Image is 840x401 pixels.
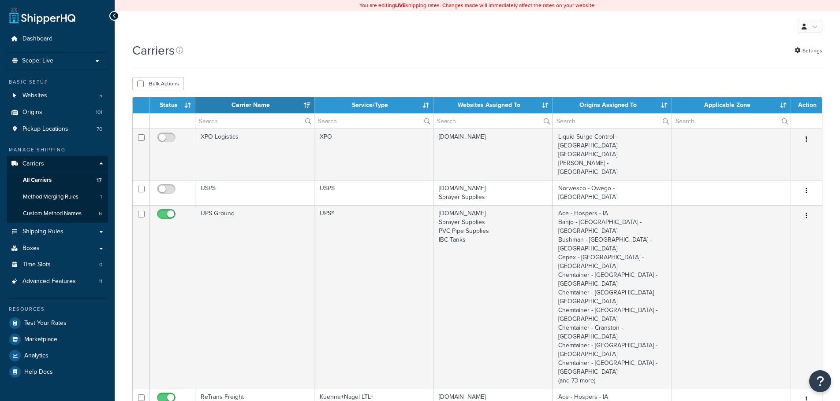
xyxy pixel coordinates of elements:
[7,156,108,172] a: Carriers
[7,31,108,47] a: Dashboard
[195,205,314,389] td: UPS Ground
[7,206,108,222] a: Custom Method Names 6
[395,1,406,9] b: LIVE
[99,210,102,217] span: 6
[195,129,314,180] td: XPO Logistics
[99,278,102,285] span: 11
[672,97,791,113] th: Applicable Zone: activate to sort column ascending
[99,261,102,269] span: 0
[150,97,195,113] th: Status: activate to sort column ascending
[795,44,822,57] a: Settings
[7,257,108,273] li: Time Slots
[7,348,108,364] a: Analytics
[7,104,108,121] a: Origins 101
[22,109,42,116] span: Origins
[24,352,49,360] span: Analytics
[314,114,433,129] input: Search
[23,193,78,201] span: Method Merging Rules
[314,129,433,180] td: XPO
[195,114,314,129] input: Search
[7,146,108,154] div: Manage Shipping
[433,114,552,129] input: Search
[132,77,184,90] button: Bulk Actions
[7,273,108,290] a: Advanced Features 11
[7,257,108,273] a: Time Slots 0
[433,205,553,389] td: [DOMAIN_NAME] Sprayer Supplies PVC Pipe Supplies IBC Tanks
[7,189,108,205] a: Method Merging Rules 1
[7,121,108,137] li: Pickup Locations
[7,88,108,104] a: Websites 5
[22,57,53,65] span: Scope: Live
[22,245,40,252] span: Boxes
[7,156,108,223] li: Carriers
[22,92,47,99] span: Websites
[22,35,52,43] span: Dashboard
[7,240,108,257] a: Boxes
[96,109,102,116] span: 101
[22,228,63,235] span: Shipping Rules
[314,97,433,113] th: Service/Type: activate to sort column ascending
[7,172,108,188] li: All Carriers
[23,210,82,217] span: Custom Method Names
[7,206,108,222] li: Custom Method Names
[7,78,108,86] div: Basic Setup
[24,368,53,376] span: Help Docs
[7,121,108,137] a: Pickup Locations 70
[22,125,68,133] span: Pickup Locations
[195,97,314,113] th: Carrier Name: activate to sort column ascending
[22,278,76,285] span: Advanced Features
[99,92,102,99] span: 5
[24,336,57,343] span: Marketplace
[22,261,51,269] span: Time Slots
[791,97,822,113] th: Action
[553,114,672,129] input: Search
[7,331,108,347] a: Marketplace
[23,177,52,184] span: All Carriers
[7,172,108,188] a: All Carriers 17
[433,180,553,205] td: [DOMAIN_NAME] Sprayer Supplies
[24,320,67,327] span: Test Your Rates
[7,364,108,380] a: Help Docs
[7,305,108,313] div: Resources
[553,205,672,389] td: Ace - Hospers - IA Banjo - [GEOGRAPHIC_DATA] - [GEOGRAPHIC_DATA] Bushman - [GEOGRAPHIC_DATA] - [G...
[433,97,553,113] th: Websites Assigned To: activate to sort column ascending
[7,273,108,290] li: Advanced Features
[314,205,433,389] td: UPS®
[553,180,672,205] td: Norwesco - Owego - [GEOGRAPHIC_DATA]
[553,129,672,180] td: Liquid Surge Control - [GEOGRAPHIC_DATA] - [GEOGRAPHIC_DATA] [PERSON_NAME] - [GEOGRAPHIC_DATA]
[7,189,108,205] li: Method Merging Rules
[7,224,108,240] a: Shipping Rules
[433,129,553,180] td: [DOMAIN_NAME]
[97,125,102,133] span: 70
[195,180,314,205] td: USPS
[809,370,831,392] button: Open Resource Center
[132,42,175,59] h1: Carriers
[7,88,108,104] li: Websites
[672,114,791,129] input: Search
[7,315,108,331] a: Test Your Rates
[553,97,672,113] th: Origins Assigned To: activate to sort column ascending
[22,160,44,168] span: Carriers
[314,180,433,205] td: USPS
[9,7,75,24] a: ShipperHQ Home
[7,104,108,121] li: Origins
[97,177,102,184] span: 17
[100,193,102,201] span: 1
